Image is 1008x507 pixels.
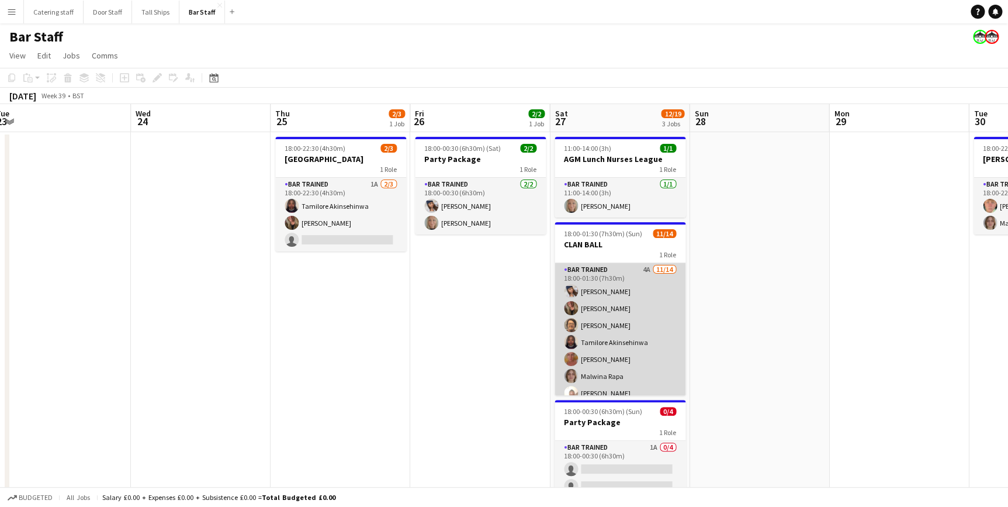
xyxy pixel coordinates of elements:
[653,229,676,238] span: 11/14
[555,137,685,218] app-job-card: 11:00-14:00 (3h)1/1AGM Lunch Nurses League1 RoleBar trained1/111:00-14:00 (3h)[PERSON_NAME]
[555,239,685,250] h3: CLAN BALL
[692,115,708,128] span: 28
[694,108,708,119] span: Sun
[555,154,685,164] h3: AGM Lunch Nurses League
[179,1,225,23] button: Bar Staff
[555,417,685,427] h3: Party Package
[528,109,545,118] span: 2/2
[92,50,118,61] span: Comms
[555,222,685,395] app-job-card: 18:00-01:30 (7h30m) (Sun)11/14CLAN BALL1 RoleBar trained4A11/1418:00-01:30 (7h30m)[PERSON_NAME][P...
[58,48,85,63] a: Jobs
[985,30,999,44] app-user-avatar: Beach Ballroom
[553,115,567,128] span: 27
[974,108,987,119] span: Tue
[415,137,546,234] app-job-card: 18:00-00:30 (6h30m) (Sat)2/2Party Package1 RoleBar trained2/218:00-00:30 (6h30m)[PERSON_NAME][PER...
[661,109,684,118] span: 12/19
[102,493,335,502] div: Salary £0.00 + Expenses £0.00 + Subsistence £0.00 =
[659,165,676,174] span: 1 Role
[273,115,290,128] span: 25
[275,178,406,251] app-card-role: Bar trained1A2/318:00-22:30 (4h30m)Tamilore Akinsehinwa[PERSON_NAME]
[389,119,404,128] div: 1 Job
[39,91,68,100] span: Week 39
[132,1,179,23] button: Tall Ships
[555,108,567,119] span: Sat
[660,407,676,416] span: 0/4
[63,50,80,61] span: Jobs
[275,108,290,119] span: Thu
[5,48,30,63] a: View
[973,30,987,44] app-user-avatar: Beach Ballroom
[262,493,335,502] span: Total Budgeted £0.00
[9,28,63,46] h1: Bar Staff
[659,250,676,259] span: 1 Role
[285,144,345,153] span: 18:00-22:30 (4h30m)
[87,48,123,63] a: Comms
[72,91,84,100] div: BST
[275,154,406,164] h3: [GEOGRAPHIC_DATA]
[389,109,405,118] span: 2/3
[520,144,536,153] span: 2/2
[564,407,642,416] span: 18:00-00:30 (6h30m) (Sun)
[413,115,424,128] span: 26
[529,119,544,128] div: 1 Job
[275,137,406,251] app-job-card: 18:00-22:30 (4h30m)2/3[GEOGRAPHIC_DATA]1 RoleBar trained1A2/318:00-22:30 (4h30m)Tamilore Akinsehi...
[136,108,151,119] span: Wed
[415,108,424,119] span: Fri
[832,115,849,128] span: 29
[64,493,92,502] span: All jobs
[415,154,546,164] h3: Party Package
[380,165,397,174] span: 1 Role
[37,50,51,61] span: Edit
[33,48,56,63] a: Edit
[134,115,151,128] span: 24
[519,165,536,174] span: 1 Role
[659,428,676,437] span: 1 Role
[24,1,84,23] button: Catering staff
[661,119,684,128] div: 3 Jobs
[380,144,397,153] span: 2/3
[9,50,26,61] span: View
[972,115,987,128] span: 30
[415,178,546,234] app-card-role: Bar trained2/218:00-00:30 (6h30m)[PERSON_NAME][PERSON_NAME]
[19,494,53,502] span: Budgeted
[555,178,685,218] app-card-role: Bar trained1/111:00-14:00 (3h)[PERSON_NAME]
[660,144,676,153] span: 1/1
[6,491,54,504] button: Budgeted
[424,144,501,153] span: 18:00-00:30 (6h30m) (Sat)
[84,1,132,23] button: Door Staff
[9,90,36,102] div: [DATE]
[564,229,642,238] span: 18:00-01:30 (7h30m) (Sun)
[834,108,849,119] span: Mon
[564,144,611,153] span: 11:00-14:00 (3h)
